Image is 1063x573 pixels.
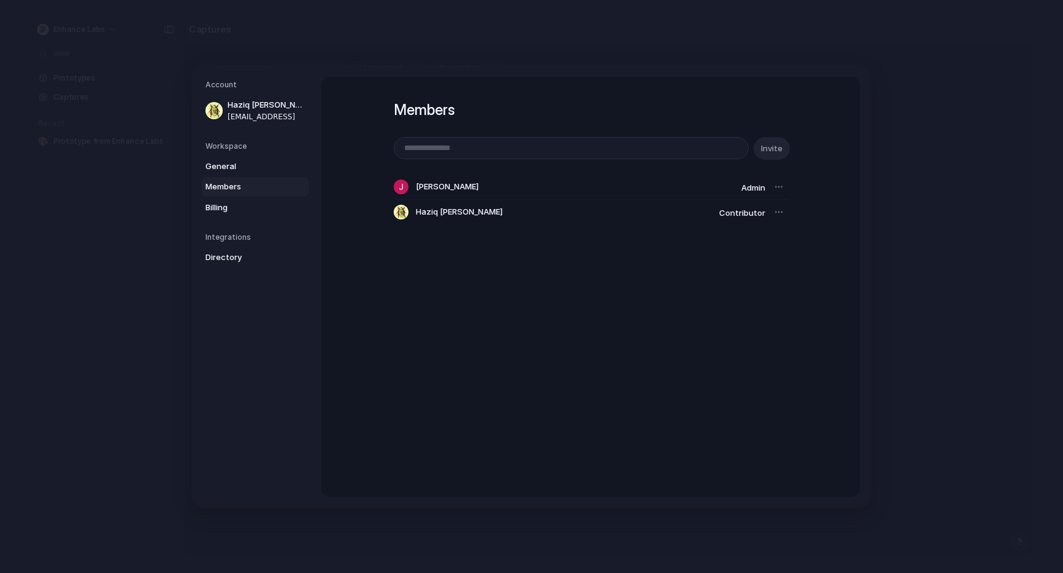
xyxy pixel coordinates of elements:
h5: Integrations [205,232,309,243]
a: Haziq [PERSON_NAME][EMAIL_ADDRESS] [202,95,309,126]
h5: Account [205,79,309,90]
span: [PERSON_NAME] [416,181,479,193]
a: General [202,156,309,176]
span: [EMAIL_ADDRESS] [228,111,306,122]
h5: Workspace [205,140,309,151]
span: Haziq [PERSON_NAME] [416,206,503,218]
span: Members [205,181,284,193]
span: General [205,160,284,172]
span: Directory [205,251,284,264]
span: Contributor [719,208,765,218]
h1: Members [394,99,787,121]
a: Members [202,177,309,197]
span: Haziq [PERSON_NAME] [228,99,306,111]
span: Billing [205,201,284,213]
a: Billing [202,197,309,217]
span: Admin [741,183,765,192]
a: Directory [202,248,309,267]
